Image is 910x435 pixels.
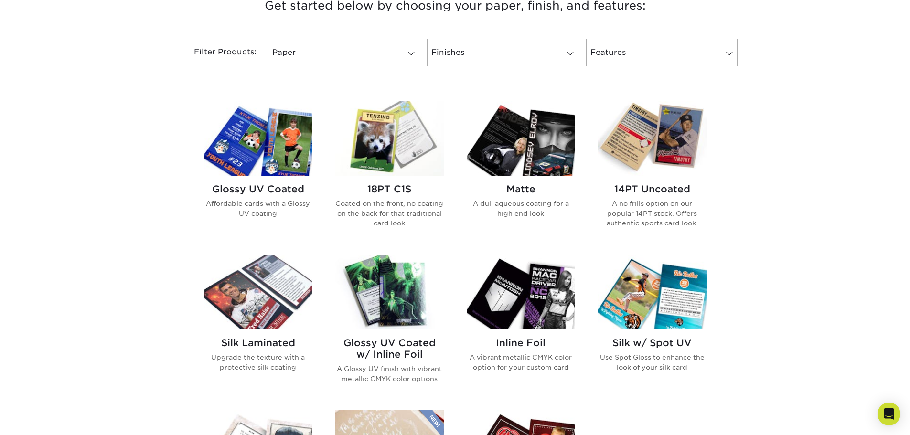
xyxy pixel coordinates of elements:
[598,255,707,329] img: Silk w/ Spot UV Trading Cards
[598,337,707,349] h2: Silk w/ Spot UV
[204,183,312,195] h2: Glossy UV Coated
[467,352,575,372] p: A vibrant metallic CMYK color option for your custom card
[204,352,312,372] p: Upgrade the texture with a protective silk coating
[204,255,312,399] a: Silk Laminated Trading Cards Silk Laminated Upgrade the texture with a protective silk coating
[598,101,707,243] a: 14PT Uncoated Trading Cards 14PT Uncoated A no frills option on our popular 14PT stock. Offers au...
[335,364,444,383] p: A Glossy UV finish with vibrant metallic CMYK color options
[598,199,707,228] p: A no frills option on our popular 14PT stock. Offers authentic sports card look.
[335,101,444,176] img: 18PT C1S Trading Cards
[204,199,312,218] p: Affordable cards with a Glossy UV coating
[467,255,575,329] img: Inline Foil Trading Cards
[586,39,738,66] a: Features
[204,337,312,349] h2: Silk Laminated
[467,199,575,218] p: A dull aqueous coating for a high end look
[598,101,707,176] img: 14PT Uncoated Trading Cards
[335,183,444,195] h2: 18PT C1S
[335,101,444,243] a: 18PT C1S Trading Cards 18PT C1S Coated on the front, no coating on the back for that traditional ...
[427,39,578,66] a: Finishes
[467,183,575,195] h2: Matte
[467,101,575,243] a: Matte Trading Cards Matte A dull aqueous coating for a high end look
[335,199,444,228] p: Coated on the front, no coating on the back for that traditional card look
[204,101,312,176] img: Glossy UV Coated Trading Cards
[467,101,575,176] img: Matte Trading Cards
[169,39,264,66] div: Filter Products:
[204,101,312,243] a: Glossy UV Coated Trading Cards Glossy UV Coated Affordable cards with a Glossy UV coating
[467,337,575,349] h2: Inline Foil
[598,183,707,195] h2: 14PT Uncoated
[204,255,312,329] img: Silk Laminated Trading Cards
[268,39,419,66] a: Paper
[878,403,900,425] div: Open Intercom Messenger
[335,337,444,360] h2: Glossy UV Coated w/ Inline Foil
[467,255,575,399] a: Inline Foil Trading Cards Inline Foil A vibrant metallic CMYK color option for your custom card
[335,255,444,329] img: Glossy UV Coated w/ Inline Foil Trading Cards
[598,255,707,399] a: Silk w/ Spot UV Trading Cards Silk w/ Spot UV Use Spot Gloss to enhance the look of your silk card
[598,352,707,372] p: Use Spot Gloss to enhance the look of your silk card
[335,255,444,399] a: Glossy UV Coated w/ Inline Foil Trading Cards Glossy UV Coated w/ Inline Foil A Glossy UV finish ...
